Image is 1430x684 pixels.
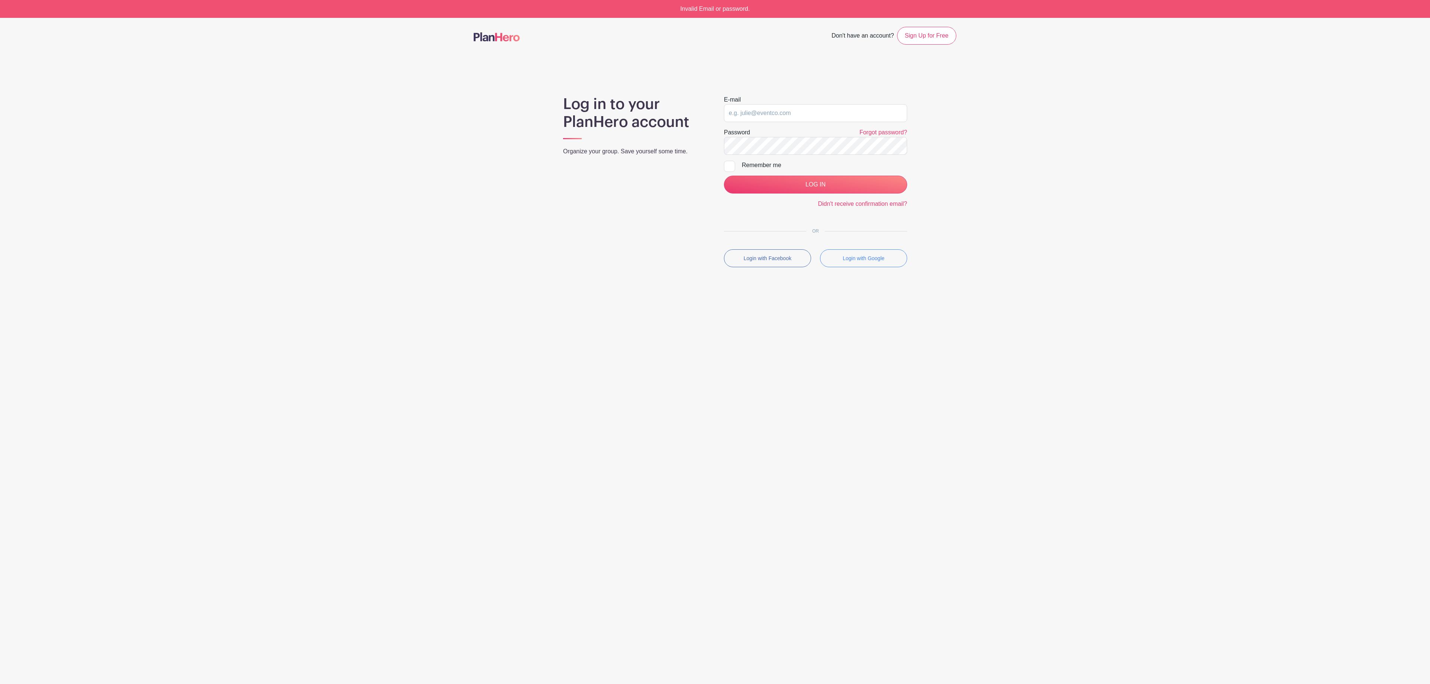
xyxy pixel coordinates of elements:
[724,176,907,194] input: LOG IN
[563,95,706,131] h1: Log in to your PlanHero account
[806,228,825,234] span: OR
[832,28,894,45] span: Don't have an account?
[724,104,907,122] input: e.g. julie@eventco.com
[724,95,741,104] label: E-mail
[724,249,811,267] button: Login with Facebook
[818,201,907,207] a: Didn't receive confirmation email?
[742,161,907,170] div: Remember me
[897,27,956,45] a: Sign Up for Free
[563,147,706,156] p: Organize your group. Save yourself some time.
[474,32,520,41] img: logo-507f7623f17ff9eddc593b1ce0a138ce2505c220e1c5a4e2b4648c50719b7d32.svg
[843,255,884,261] small: Login with Google
[744,255,791,261] small: Login with Facebook
[820,249,907,267] button: Login with Google
[724,128,750,137] label: Password
[859,129,907,135] a: Forgot password?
